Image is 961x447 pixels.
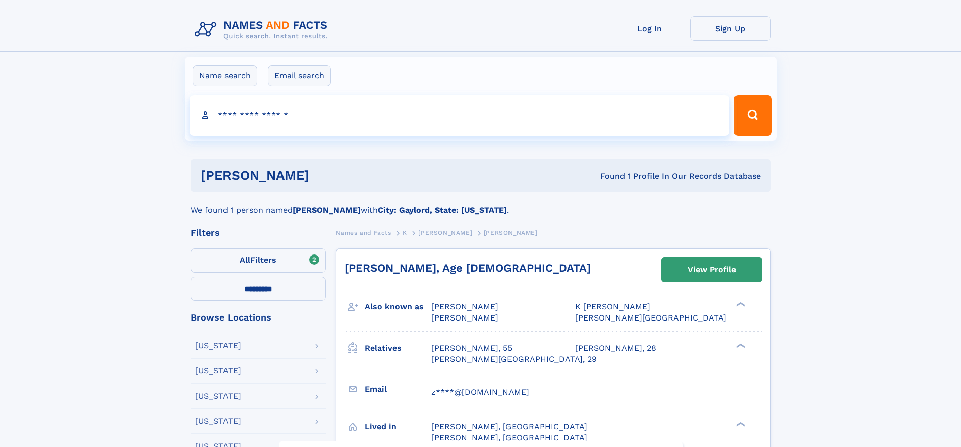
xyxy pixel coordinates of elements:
a: Names and Facts [336,226,391,239]
span: All [240,255,250,265]
img: Logo Names and Facts [191,16,336,43]
a: Sign Up [690,16,771,41]
h3: Also known as [365,298,431,315]
div: [US_STATE] [195,367,241,375]
span: [PERSON_NAME] [418,229,472,236]
span: [PERSON_NAME][GEOGRAPHIC_DATA] [575,313,726,323]
input: search input [190,95,730,136]
a: [PERSON_NAME] [418,226,472,239]
span: [PERSON_NAME], [GEOGRAPHIC_DATA] [431,433,587,442]
a: [PERSON_NAME], 28 [575,343,656,354]
button: Search Button [734,95,771,136]
div: ❯ [733,421,746,427]
div: We found 1 person named with . [191,192,771,216]
div: Filters [191,228,326,237]
a: K [403,226,407,239]
a: [PERSON_NAME][GEOGRAPHIC_DATA], 29 [431,354,597,365]
div: Browse Locations [191,313,326,322]
div: [US_STATE] [195,342,241,350]
h3: Lived in [365,418,431,435]
b: City: Gaylord, State: [US_STATE] [378,205,507,215]
span: K [PERSON_NAME] [575,302,650,311]
h1: [PERSON_NAME] [201,169,455,182]
h3: Relatives [365,340,431,357]
b: [PERSON_NAME] [293,205,361,215]
span: [PERSON_NAME] [484,229,538,236]
span: [PERSON_NAME] [431,313,498,323]
div: ❯ [733,342,746,349]
a: [PERSON_NAME], Age [DEMOGRAPHIC_DATA] [345,262,591,274]
label: Filters [191,248,326,273]
span: [PERSON_NAME], [GEOGRAPHIC_DATA] [431,422,587,431]
span: [PERSON_NAME] [431,302,498,311]
div: ❯ [733,301,746,308]
a: View Profile [662,258,762,282]
div: [US_STATE] [195,417,241,425]
a: Log In [609,16,690,41]
label: Email search [268,65,331,86]
div: [US_STATE] [195,392,241,400]
span: K [403,229,407,236]
h3: Email [365,380,431,398]
div: Found 1 Profile In Our Records Database [455,171,761,182]
div: View Profile [688,258,736,281]
a: [PERSON_NAME], 55 [431,343,512,354]
label: Name search [193,65,257,86]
